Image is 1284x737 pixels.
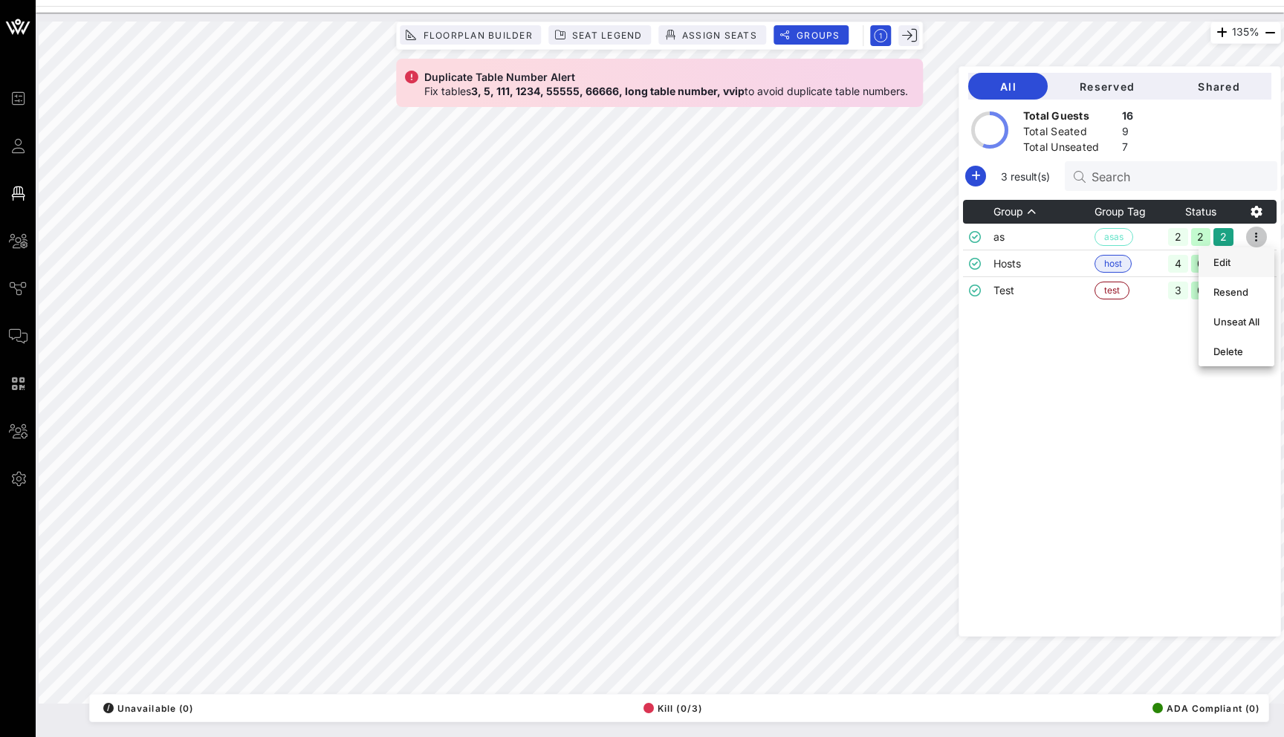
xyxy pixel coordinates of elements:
[1048,73,1166,100] button: Reserved
[1213,345,1259,357] div: Delete
[1213,256,1259,268] div: Edit
[422,30,532,41] span: Floorplan Builder
[1168,255,1187,273] div: 4
[549,25,652,45] button: Seat Legend
[1191,282,1210,299] div: 0
[1166,73,1271,100] button: Shared
[1023,124,1116,143] div: Total Seated
[1122,140,1134,158] div: 7
[1095,200,1165,224] th: Group Tag
[1165,200,1236,224] th: Status
[1213,286,1259,298] div: Resend
[774,25,849,45] button: Groups
[1148,698,1259,718] button: ADA Compliant (0)
[1168,282,1187,299] div: 3
[1023,140,1116,158] div: Total Unseated
[471,85,745,97] strong: 3, 5, 111, 1234, 55555, 66666, long table number, vvip
[1210,22,1281,44] div: 135%
[103,703,193,714] span: Unavailable (0)
[1122,108,1134,127] div: 16
[424,85,908,98] div: Fix tables to avoid duplicate table numbers.
[1095,205,1146,218] span: Group Tag
[400,25,541,45] button: Floorplan Builder
[659,25,766,45] button: Assign Seats
[1122,124,1134,143] div: 9
[643,703,702,714] span: Kill (0/3)
[1178,80,1259,93] span: Shared
[993,200,1095,224] th: Group: Sorted ascending. Activate to sort descending.
[681,30,757,41] span: Assign Seats
[993,250,1095,277] td: Hosts
[639,698,702,718] button: Kill (0/3)
[993,277,1095,304] td: Test
[424,70,575,85] div: Duplicate Table Number Alert
[993,224,1095,250] td: as
[99,698,193,718] button: /Unavailable (0)
[1023,108,1116,127] div: Total Guests
[1060,80,1154,93] span: Reserved
[1168,228,1187,246] div: 2
[968,73,1048,100] button: All
[1191,228,1210,246] div: 2
[1191,255,1210,273] div: 0
[103,703,114,713] div: /
[796,30,840,41] span: Groups
[571,30,643,41] span: Seat Legend
[1152,703,1259,714] span: ADA Compliant (0)
[1213,228,1233,246] div: 2
[980,80,1036,93] span: All
[1104,282,1120,299] span: test
[1213,316,1259,328] div: Unseat All
[1104,229,1123,245] span: asas
[1104,256,1122,272] span: host
[995,169,1056,184] span: 3 result(s)
[993,205,1023,218] span: Group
